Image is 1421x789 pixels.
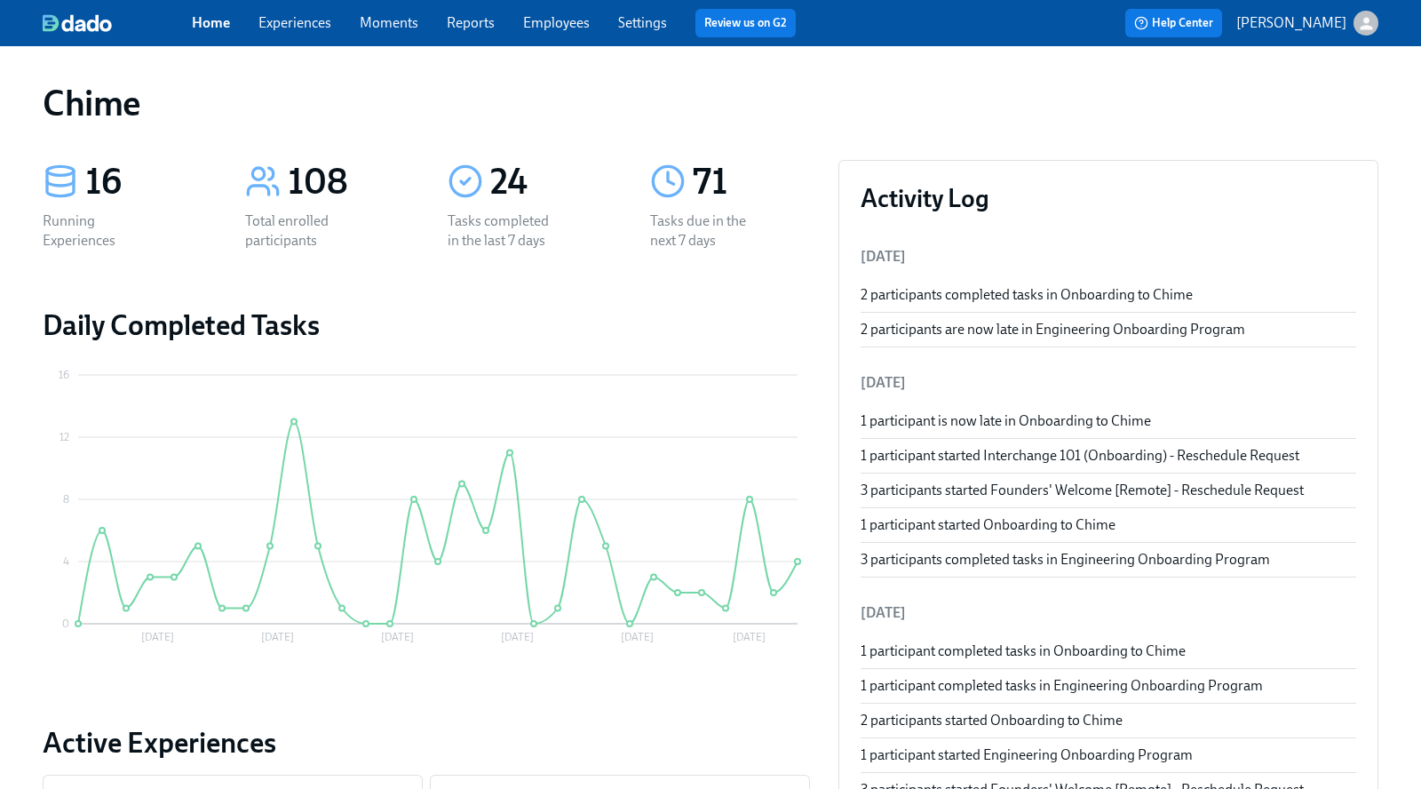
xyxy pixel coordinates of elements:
[63,555,69,568] tspan: 4
[861,481,1356,500] div: 3 participants started Founders' Welcome [Remote] - Reschedule Request
[861,515,1356,535] div: 1 participant started Onboarding to Chime
[59,369,69,381] tspan: 16
[861,676,1356,696] div: 1 participant completed tasks in Engineering Onboarding Program
[43,82,141,124] h1: Chime
[733,631,766,643] tspan: [DATE]
[1236,13,1346,33] p: [PERSON_NAME]
[43,211,156,251] div: Running Experiences
[861,711,1356,730] div: 2 participants started Onboarding to Chime
[861,446,1356,466] div: 1 participant started Interchange 101 (Onboarding) - Reschedule Request
[245,211,359,251] div: Total enrolled participants
[861,411,1356,431] div: 1 participant is now late in Onboarding to Chime
[85,160,202,204] div: 16
[861,745,1356,765] div: 1 participant started Engineering Onboarding Program
[861,320,1356,339] div: 2 participants are now late in Engineering Onboarding Program
[258,14,331,31] a: Experiences
[861,182,1356,214] h3: Activity Log
[192,14,230,31] a: Home
[62,618,69,630] tspan: 0
[618,14,667,31] a: Settings
[360,14,418,31] a: Moments
[490,160,607,204] div: 24
[1236,11,1378,36] button: [PERSON_NAME]
[60,431,69,443] tspan: 12
[381,631,414,643] tspan: [DATE]
[861,550,1356,570] div: 3 participants completed tasks in Engineering Onboarding Program
[43,307,810,343] h2: Daily Completed Tasks
[861,642,1356,661] div: 1 participant completed tasks in Onboarding to Chime
[288,160,405,204] div: 108
[695,9,796,37] button: Review us on G2
[861,248,906,265] span: [DATE]
[447,14,495,31] a: Reports
[621,631,654,643] tspan: [DATE]
[43,14,192,32] a: dado
[861,362,1356,404] li: [DATE]
[1134,14,1213,32] span: Help Center
[261,631,294,643] tspan: [DATE]
[861,592,1356,634] li: [DATE]
[43,725,810,761] a: Active Experiences
[43,14,112,32] img: dado
[63,493,69,506] tspan: 8
[501,631,534,643] tspan: [DATE]
[650,211,764,251] div: Tasks due in the next 7 days
[141,631,174,643] tspan: [DATE]
[693,160,810,204] div: 71
[523,14,590,31] a: Employees
[448,211,561,251] div: Tasks completed in the last 7 days
[704,14,787,32] a: Review us on G2
[861,285,1356,305] div: 2 participants completed tasks in Onboarding to Chime
[1125,9,1222,37] button: Help Center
